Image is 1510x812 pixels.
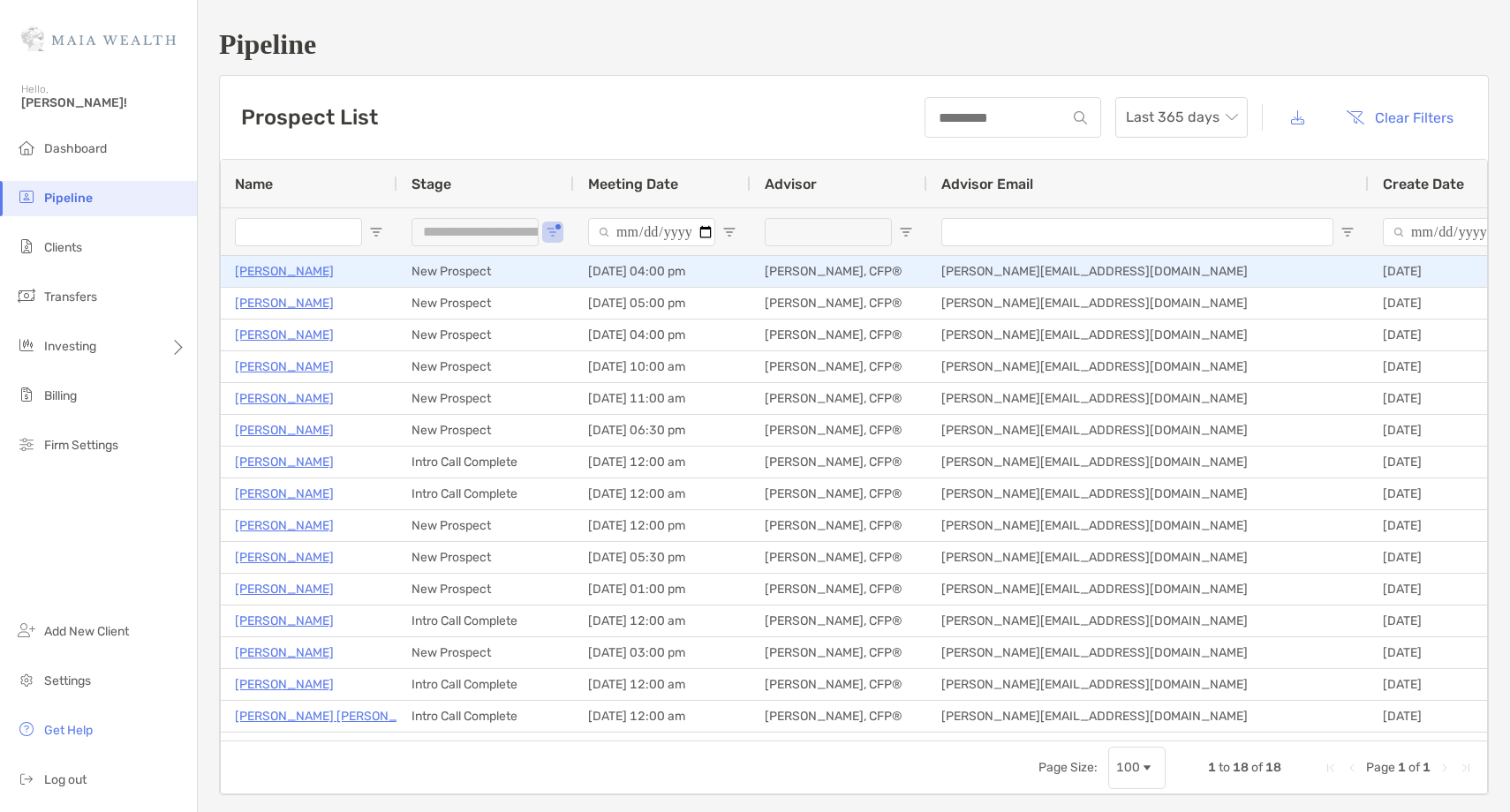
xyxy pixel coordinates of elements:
div: New Prospect [397,574,574,605]
span: Add New Client [44,624,129,639]
a: [PERSON_NAME] [235,451,334,473]
span: Stage [411,176,451,192]
a: [PERSON_NAME] [235,642,334,664]
span: 1 [1208,760,1216,775]
p: [PERSON_NAME] [235,610,334,632]
button: Open Filter Menu [722,225,736,239]
span: Create Date [1383,176,1464,192]
input: Create Date Filter Input [1383,218,1510,246]
div: [PERSON_NAME], CFP® [751,669,927,700]
div: [PERSON_NAME], CFP® [751,383,927,414]
div: [PERSON_NAME][EMAIL_ADDRESS][DOMAIN_NAME] [927,733,1369,763]
img: billing icon [16,384,37,405]
div: [DATE] 12:00 am [574,701,751,732]
div: New Prospect [397,320,574,350]
img: pipeline icon [16,186,37,207]
div: [PERSON_NAME], CFP® [751,415,927,446]
div: [DATE] 04:00 pm [574,320,751,350]
div: [DATE] 06:30 pm [574,415,751,446]
a: [PERSON_NAME] [235,324,334,346]
div: [PERSON_NAME][EMAIL_ADDRESS][DOMAIN_NAME] [927,256,1369,287]
div: New Prospect [397,383,574,414]
div: [PERSON_NAME], CFP® [751,447,927,477]
a: [PERSON_NAME] [235,292,334,314]
div: [DATE] 04:00 pm [574,256,751,287]
div: [PERSON_NAME][EMAIL_ADDRESS][DOMAIN_NAME] [927,701,1369,732]
div: [DATE] 05:00 pm [574,288,751,319]
div: New Prospect [397,256,574,287]
div: [DATE] 12:00 am [574,605,751,636]
span: Last 365 days [1126,98,1237,137]
img: settings icon [16,669,37,690]
div: Intro Call Complete [397,701,574,732]
div: Intro Call Complete [397,447,574,477]
div: [DATE] 03:00 pm [574,637,751,668]
img: transfers icon [16,285,37,306]
div: [DATE] 04:30 pm [574,733,751,763]
p: [PERSON_NAME] [235,578,334,600]
div: [PERSON_NAME][EMAIL_ADDRESS][DOMAIN_NAME] [927,351,1369,382]
div: [DATE] 12:00 am [574,447,751,477]
span: Meeting Date [588,176,678,192]
div: New Prospect [397,415,574,446]
input: Meeting Date Filter Input [588,218,715,246]
div: [DATE] 12:00 am [574,669,751,700]
p: [PERSON_NAME] [235,673,334,695]
img: logout icon [16,768,37,789]
img: get-help icon [16,718,37,740]
div: [DATE] 12:00 am [574,478,751,509]
img: investing icon [16,335,37,356]
div: Intro Call Complete [397,605,574,636]
a: [PERSON_NAME] [235,387,334,410]
div: 100 [1116,760,1140,775]
input: Advisor Email Filter Input [941,218,1333,246]
span: of [1251,760,1263,775]
div: Agreement Sent [397,733,574,763]
div: [PERSON_NAME], CFP® [751,478,927,509]
span: Investing [44,339,96,354]
div: [PERSON_NAME], CFP® [751,542,927,573]
span: Advisor [765,176,817,192]
a: [PERSON_NAME] [235,260,334,282]
div: [PERSON_NAME][EMAIL_ADDRESS][DOMAIN_NAME] [927,669,1369,700]
div: [DATE] 10:00 am [574,351,751,382]
a: [PERSON_NAME] [235,515,334,537]
div: [PERSON_NAME][EMAIL_ADDRESS][DOMAIN_NAME] [927,542,1369,573]
div: [PERSON_NAME][EMAIL_ADDRESS][DOMAIN_NAME] [927,637,1369,668]
div: Intro Call Complete [397,669,574,700]
div: [DATE] 01:00 pm [574,574,751,605]
h1: Pipeline [219,28,1489,61]
div: [PERSON_NAME][EMAIL_ADDRESS][DOMAIN_NAME] [927,415,1369,446]
span: Advisor Email [941,176,1033,192]
span: Get Help [44,723,93,738]
span: [PERSON_NAME]! [21,95,186,110]
span: to [1219,760,1230,775]
div: Intro Call Complete [397,478,574,509]
div: New Prospect [397,637,574,668]
div: Previous Page [1345,761,1359,775]
span: Billing [44,388,77,403]
div: Last Page [1459,761,1473,775]
button: Open Filter Menu [546,225,560,239]
a: [PERSON_NAME] [235,737,334,759]
img: input icon [1074,111,1087,124]
span: Log out [44,772,87,787]
span: 1 [1423,760,1431,775]
button: Open Filter Menu [369,225,383,239]
img: Zoe Logo [21,7,176,71]
div: New Prospect [397,510,574,541]
div: [PERSON_NAME], CFP® [751,605,927,636]
div: [PERSON_NAME][EMAIL_ADDRESS][DOMAIN_NAME] [927,288,1369,319]
span: Transfers [44,289,97,304]
a: [PERSON_NAME] [235,419,334,441]
span: Dashboard [44,141,107,156]
a: [PERSON_NAME] [235,483,334,505]
h3: Prospect List [241,105,378,130]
